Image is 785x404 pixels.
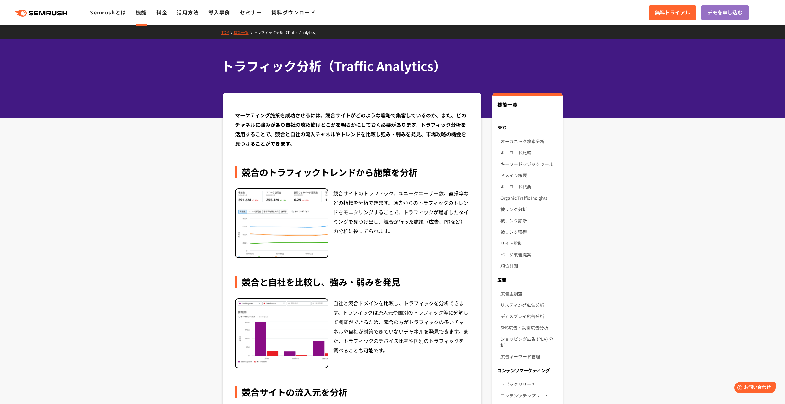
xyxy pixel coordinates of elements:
[500,238,557,249] a: サイト診断
[500,147,557,158] a: キーワード比較
[500,226,557,238] a: 被リンク獲得
[500,192,557,204] a: Organic Traffic Insights
[333,188,469,258] div: 競合サイトのトラフィック、ユニークユーザー数、直帰率などの指標を分析できます。過去からのトラフィックのトレンドをモニタリングすることで、トラフィックが増加したタイミングを見つけ出し、競合が行った...
[156,8,167,16] a: 料金
[707,8,743,17] span: デモを申し込む
[500,215,557,226] a: 被リンク診断
[177,8,199,16] a: 活用方法
[500,260,557,272] a: 順位計測
[333,298,469,368] div: 自社と競合ドメインを比較し、トラフィックを分析できます。トラフィックは流入元や国別のトラフィック等に分解して調査ができるため、競合の方がトラフィックの多いチャネルや自社が対策できていないチャネル...
[500,136,557,147] a: オーガニック検索分析
[253,30,323,35] a: トラフィック分析（Traffic Analytics）
[500,351,557,362] a: 広告キーワード管理
[221,30,234,35] a: TOP
[500,379,557,390] a: トピックリサーチ
[240,8,262,16] a: セミナー
[729,379,778,397] iframe: Help widget launcher
[136,8,147,16] a: 機能
[235,110,469,148] div: マーケティング施策を成功させるには、競合サイトがどのような戦略で集客しているのか、また、どのチャネルに強みがあり自社の攻め筋はどこかを明らかにしておく必要があります。トラフィック分析を活用するこ...
[500,311,557,322] a: ディスプレイ広告分析
[492,122,562,133] div: SEO
[492,365,562,376] div: コンテンツマーケティング
[234,30,253,35] a: 機能一覧
[655,8,690,17] span: 無料トライアル
[500,158,557,170] a: キーワードマジックツール
[235,276,469,288] div: 競合と自社を比較し、強み・弱みを発見
[500,299,557,311] a: リスティング広告分析
[649,5,696,20] a: 無料トライアル
[492,274,562,285] div: 広告
[236,189,328,258] img: トラフィック分析（Traffic Analytics） トレンド分析
[500,181,557,192] a: キーワード概要
[500,322,557,333] a: SNS広告・動画広告分析
[500,170,557,181] a: ドメイン概要
[271,8,316,16] a: 資料ダウンロード
[236,299,328,368] img: トラフィック分析（Traffic Analytics） 流入元
[500,288,557,299] a: 広告主調査
[701,5,749,20] a: デモを申し込む
[500,390,557,401] a: コンテンツテンプレート
[500,204,557,215] a: 被リンク分析
[221,57,558,75] h1: トラフィック分析（Traffic Analytics）
[208,8,230,16] a: 導入事例
[500,249,557,260] a: ページ改善提案
[500,333,557,351] a: ショッピング広告 (PLA) 分析
[497,101,557,115] div: 機能一覧
[90,8,126,16] a: Semrushとは
[235,386,469,398] div: 競合サイトの流入元を分析
[235,166,469,178] div: 競合のトラフィックトレンドから施策を分析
